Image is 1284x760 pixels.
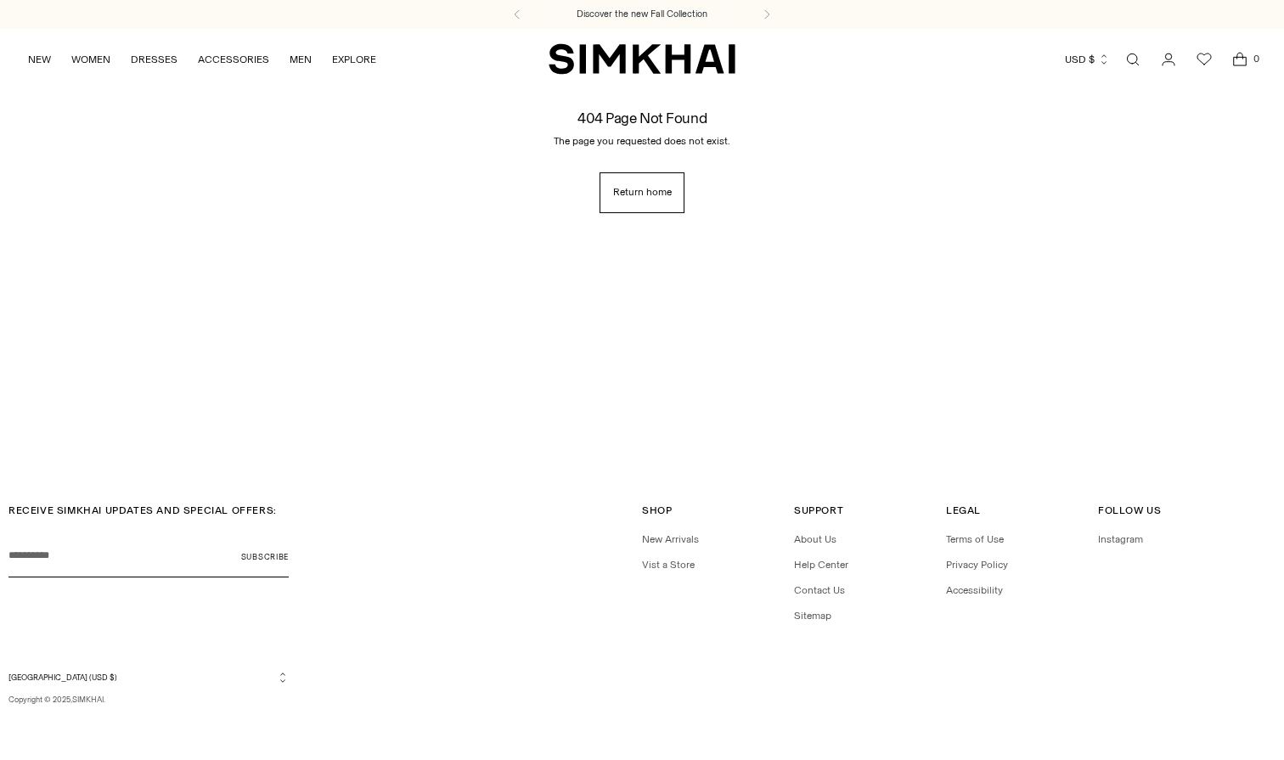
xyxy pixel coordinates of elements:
a: EXPLORE [332,41,376,78]
a: About Us [794,533,836,545]
a: Go to the account page [1152,42,1185,76]
a: NEW [28,41,51,78]
p: Copyright © 2025, . [8,694,289,706]
span: Support [794,504,843,516]
a: Return home [600,172,685,213]
button: Subscribe [241,535,289,577]
a: ACCESSORIES [198,41,269,78]
button: USD $ [1065,41,1110,78]
a: Privacy Policy [946,559,1008,571]
a: DRESSES [131,41,177,78]
span: RECEIVE SIMKHAI UPDATES AND SPECIAL OFFERS: [8,504,277,516]
a: SIMKHAI [549,42,735,76]
a: Contact Us [794,584,845,596]
a: Discover the new Fall Collection [577,8,707,21]
p: The page you requested does not exist. [554,133,730,149]
h1: 404 Page Not Found [577,110,707,126]
a: Terms of Use [946,533,1004,545]
a: Instagram [1098,533,1143,545]
a: Wishlist [1187,42,1221,76]
a: SIMKHAI [72,695,104,704]
span: Follow Us [1098,504,1161,516]
a: WOMEN [71,41,110,78]
span: Legal [946,504,981,516]
a: MEN [290,41,312,78]
a: Sitemap [794,610,831,622]
a: Help Center [794,559,848,571]
a: New Arrivals [642,533,699,545]
span: Return home [613,185,672,200]
span: 0 [1248,51,1264,66]
span: Shop [642,504,672,516]
a: Accessibility [946,584,1003,596]
a: Vist a Store [642,559,695,571]
button: [GEOGRAPHIC_DATA] (USD $) [8,671,289,684]
a: Open cart modal [1223,42,1257,76]
a: Open search modal [1116,42,1150,76]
